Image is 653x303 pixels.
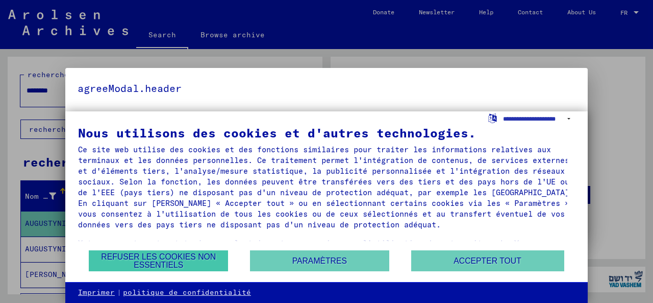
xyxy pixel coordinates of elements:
font: Paramètres [292,257,347,265]
font: Ce site web utilise des cookies et des fonctions similaires pour traiter les informations relativ... [78,145,574,229]
font: agreeModal.header [78,82,182,95]
font: Accepter tout [454,257,521,265]
font: Refuser les cookies non essentiels [101,252,216,269]
font: politique de confidentialité [123,288,251,297]
font: Imprimer [78,288,115,297]
font: Nous utilisons des cookies et d'autres technologies. [78,125,476,141]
